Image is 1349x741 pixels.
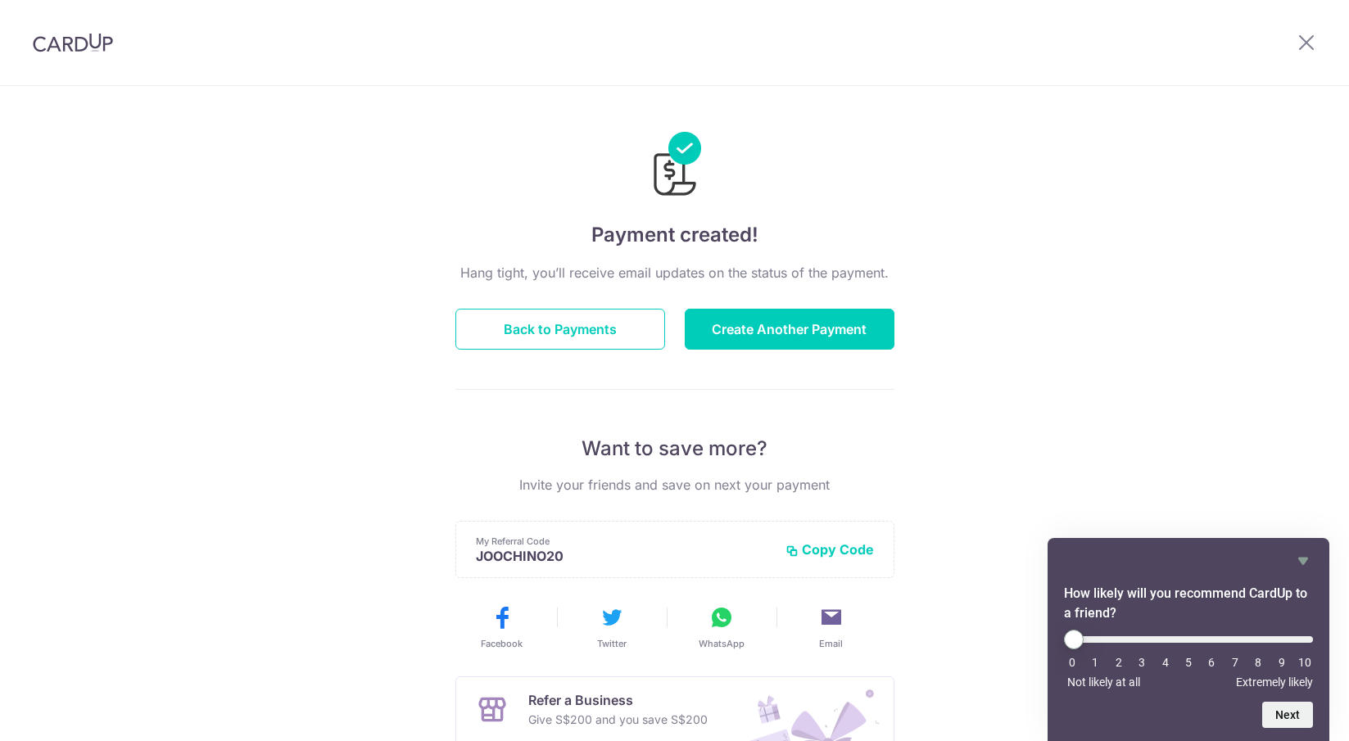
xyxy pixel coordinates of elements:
[1157,656,1174,669] li: 4
[476,535,772,548] p: My Referral Code
[455,436,894,462] p: Want to save more?
[699,637,745,650] span: WhatsApp
[1236,675,1313,689] span: Extremely likely
[1134,656,1150,669] li: 3
[455,263,894,282] p: Hang tight, you’ll receive email updates on the status of the payment.
[783,604,880,650] button: Email
[1297,656,1313,669] li: 10
[454,604,550,650] button: Facebook
[1293,551,1313,571] button: Hide survey
[1064,656,1080,669] li: 0
[1227,656,1243,669] li: 7
[1087,656,1103,669] li: 1
[528,690,708,710] p: Refer a Business
[476,548,772,564] p: JOOCHINO20
[1250,656,1266,669] li: 8
[597,637,627,650] span: Twitter
[1067,675,1140,689] span: Not likely at all
[455,309,665,350] button: Back to Payments
[1274,656,1290,669] li: 9
[819,637,843,650] span: Email
[1064,551,1313,728] div: How likely will you recommend CardUp to a friend? Select an option from 0 to 10, with 0 being Not...
[564,604,660,650] button: Twitter
[1262,702,1313,728] button: Next question
[673,604,770,650] button: WhatsApp
[785,541,874,558] button: Copy Code
[1064,630,1313,689] div: How likely will you recommend CardUp to a friend? Select an option from 0 to 10, with 0 being Not...
[455,220,894,250] h4: Payment created!
[1064,584,1313,623] h2: How likely will you recommend CardUp to a friend? Select an option from 0 to 10, with 0 being Not...
[1111,656,1127,669] li: 2
[1203,656,1220,669] li: 6
[685,309,894,350] button: Create Another Payment
[1180,656,1197,669] li: 5
[481,637,523,650] span: Facebook
[649,132,701,201] img: Payments
[528,710,708,730] p: Give S$200 and you save S$200
[33,33,113,52] img: CardUp
[455,475,894,495] p: Invite your friends and save on next your payment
